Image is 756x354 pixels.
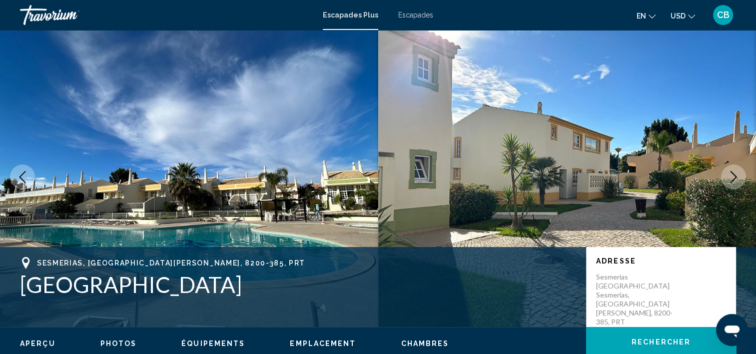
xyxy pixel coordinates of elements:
[716,314,748,346] iframe: Bouton de lancement de la fenêtre de messagerie
[20,271,576,297] h1: [GEOGRAPHIC_DATA]
[596,272,676,326] p: Sesmerias [GEOGRAPHIC_DATA] Sesmerias, [GEOGRAPHIC_DATA][PERSON_NAME], 8200-385, PRT
[20,339,55,347] span: Aperçu
[671,12,686,20] span: USD
[20,339,55,348] button: Aperçu
[671,8,695,23] button: Changer de devise
[290,339,356,348] button: Emplacement
[710,4,736,25] button: Menu utilisateur
[323,11,378,19] a: Escapades Plus
[637,12,646,20] span: en
[637,8,656,23] button: Changer la langue
[100,339,137,347] span: Photos
[596,257,726,265] p: Adresse
[401,339,449,348] button: Chambres
[721,164,746,189] button: Image suivante
[20,5,313,25] a: Travorium
[401,339,449,347] span: Chambres
[632,338,691,346] span: Rechercher
[290,339,356,347] span: Emplacement
[717,10,730,20] span: CB
[398,11,433,19] a: Escapades
[181,339,245,347] span: Équipements
[100,339,137,348] button: Photos
[37,259,305,267] span: Sesmerias, [GEOGRAPHIC_DATA][PERSON_NAME], 8200-385, PRT
[10,164,35,189] button: Image précédente
[181,339,245,348] button: Équipements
